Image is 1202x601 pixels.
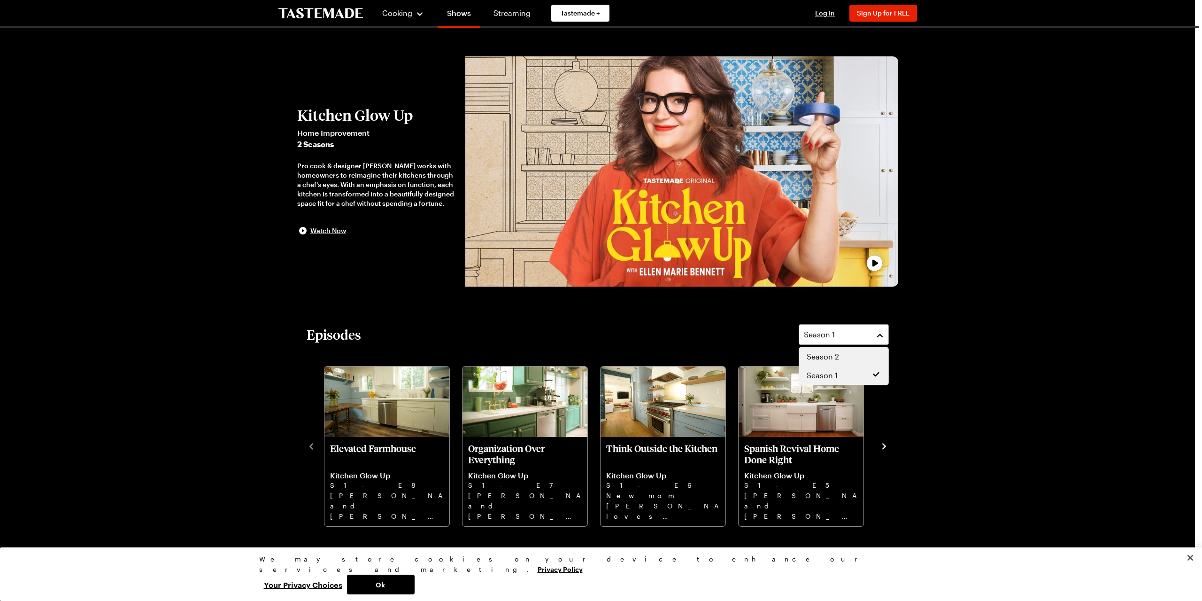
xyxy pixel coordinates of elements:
[799,324,889,345] button: Season 1
[259,575,347,594] button: Your Privacy Choices
[259,554,935,594] div: Privacy
[259,554,935,575] div: We may store cookies on your device to enhance our services and marketing.
[807,370,838,381] span: Season 1
[807,351,839,362] span: Season 2
[799,347,889,385] div: Season 1
[1180,547,1201,568] button: Close
[538,564,583,573] a: More information about your privacy, opens in a new tab
[347,575,415,594] button: Ok
[804,329,835,340] span: Season 1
